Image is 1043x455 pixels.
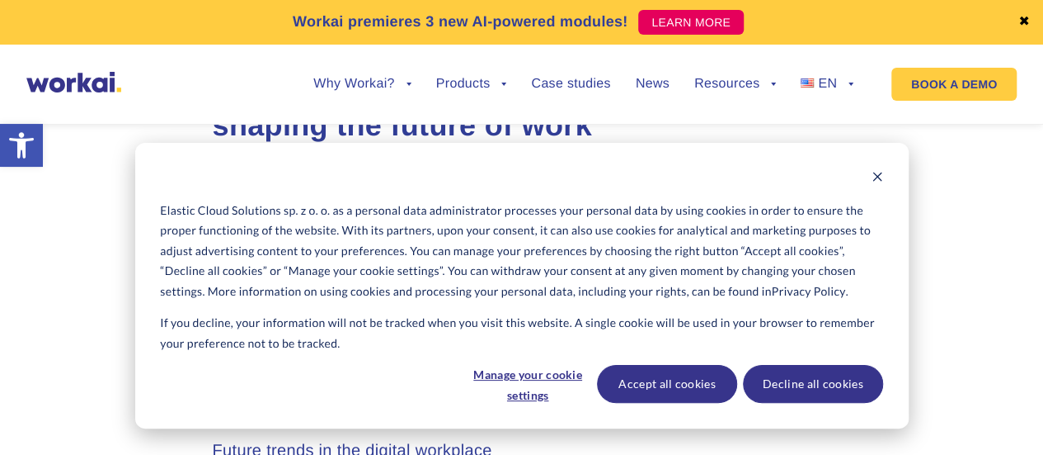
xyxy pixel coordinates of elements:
[293,11,628,33] p: Workai premieres 3 new AI-powered modules!
[694,78,776,91] a: Resources
[772,282,846,302] a: Privacy Policy
[135,143,909,429] div: Cookie banner
[801,78,853,91] a: EN
[8,313,453,447] iframe: Popup CTA
[872,168,883,189] button: Dismiss cookie banner
[891,68,1017,101] a: BOOK A DEMO
[313,78,411,91] a: Why Workai?
[464,365,591,403] button: Manage your cookie settings
[531,78,610,91] a: Case studies
[160,313,882,353] p: If you decline, your information will not be tracked when you visit this website. A single cookie...
[636,78,669,91] a: News
[1018,16,1030,29] a: ✖
[818,77,837,91] span: EN
[436,78,507,91] a: Products
[160,201,882,302] p: Elastic Cloud Solutions sp. z o. o. as a personal data administrator processes your personal data...
[638,10,744,35] a: LEARN MORE
[743,365,883,403] button: Decline all cookies
[597,365,737,403] button: Accept all cookies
